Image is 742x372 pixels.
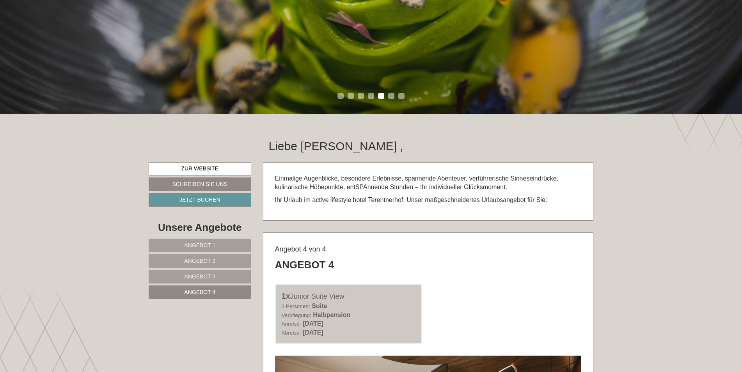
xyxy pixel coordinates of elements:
[282,330,301,336] small: Abreise:
[149,162,251,175] a: Zur Website
[282,312,311,318] small: Verpflegung:
[275,196,582,205] p: Ihr Urlaub im active lifestyle hotel Terentnerhof. Unser maßgeschneidertes Urlaubsangebot für Sie:
[282,291,416,302] div: Junior Suite View
[282,292,290,300] b: 1x
[184,273,215,280] span: Angebot 3
[269,140,403,152] h1: Liebe [PERSON_NAME] ,
[184,242,215,248] span: Angebot 1
[282,303,310,309] small: 2 Personen:
[275,245,326,253] span: Angebot 4 von 4
[275,258,334,272] div: Angebot 4
[303,329,323,336] b: [DATE]
[184,289,215,295] span: Angebot 4
[149,220,251,235] div: Unsere Angebote
[149,177,251,191] a: Schreiben Sie uns
[184,258,215,264] span: Angebot 2
[149,193,251,207] a: Jetzt buchen
[282,321,301,327] small: Anreise:
[313,312,350,318] b: Halbpension
[303,320,323,327] b: [DATE]
[275,174,582,192] p: Einmalige Augenblicke, besondere Erlebnisse, spannende Abenteuer, verführerische Sinneseindrücke,...
[312,303,327,309] b: Suite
